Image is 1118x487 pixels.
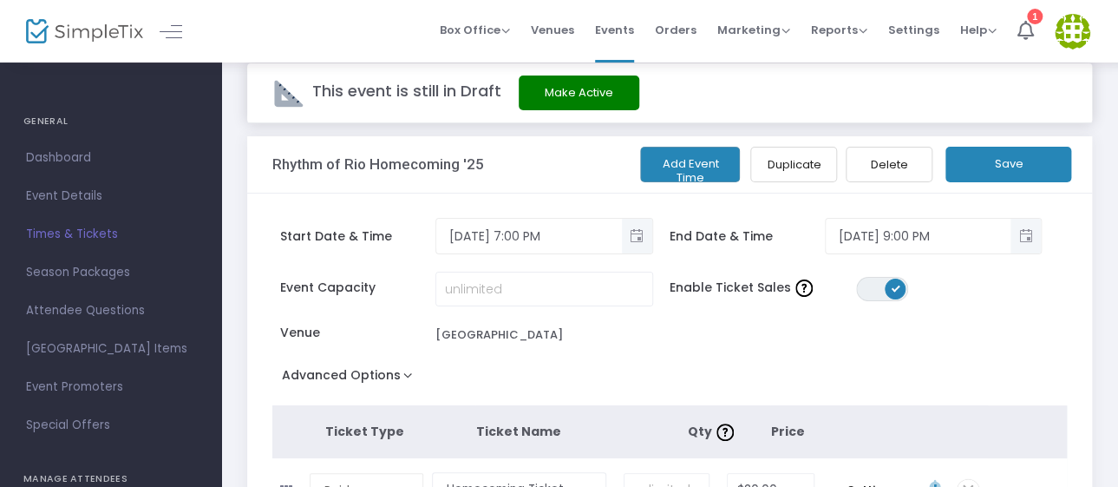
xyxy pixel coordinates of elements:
[795,280,813,297] img: question-mark
[960,22,997,38] span: Help
[655,8,696,52] span: Orders
[846,147,932,182] button: Delete
[1027,9,1043,24] div: 1
[435,326,563,344] div: [GEOGRAPHIC_DATA]
[280,279,435,297] span: Event Capacity
[888,8,939,52] span: Settings
[595,8,634,52] span: Events
[312,80,501,102] span: This event is still in Draft
[670,227,825,246] span: End Date & Time
[716,424,734,441] img: question-mark
[945,147,1071,182] button: Save
[26,414,195,437] span: Special Offers
[640,147,740,182] button: Add Event Time
[26,223,195,246] span: Times & Tickets
[436,273,651,306] input: unlimited
[280,227,435,246] span: Start Date & Time
[475,423,560,440] span: Ticket Name
[771,423,805,440] span: Price
[436,222,621,251] input: Select date & time
[891,284,899,293] span: ON
[622,219,652,253] button: Toggle popup
[26,147,195,169] span: Dashboard
[26,185,195,207] span: Event Details
[750,147,837,182] button: Duplicate
[26,261,195,284] span: Season Packages
[1010,219,1041,253] button: Toggle popup
[272,363,429,394] button: Advanced Options
[688,423,738,440] span: Qty
[23,104,198,139] h4: GENERAL
[273,78,304,109] img: draft-event.png
[26,299,195,322] span: Attendee Questions
[324,423,403,440] span: Ticket Type
[280,324,435,342] span: Venue
[811,22,867,38] span: Reports
[531,8,574,52] span: Venues
[26,338,195,360] span: [GEOGRAPHIC_DATA] Items
[717,22,790,38] span: Marketing
[826,222,1010,251] input: Select date & time
[26,376,195,398] span: Event Promoters
[272,155,484,173] h3: Rhythm of Rio Homecoming '25
[670,279,856,297] span: Enable Ticket Sales
[440,22,510,38] span: Box Office
[519,76,639,110] button: Make Active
